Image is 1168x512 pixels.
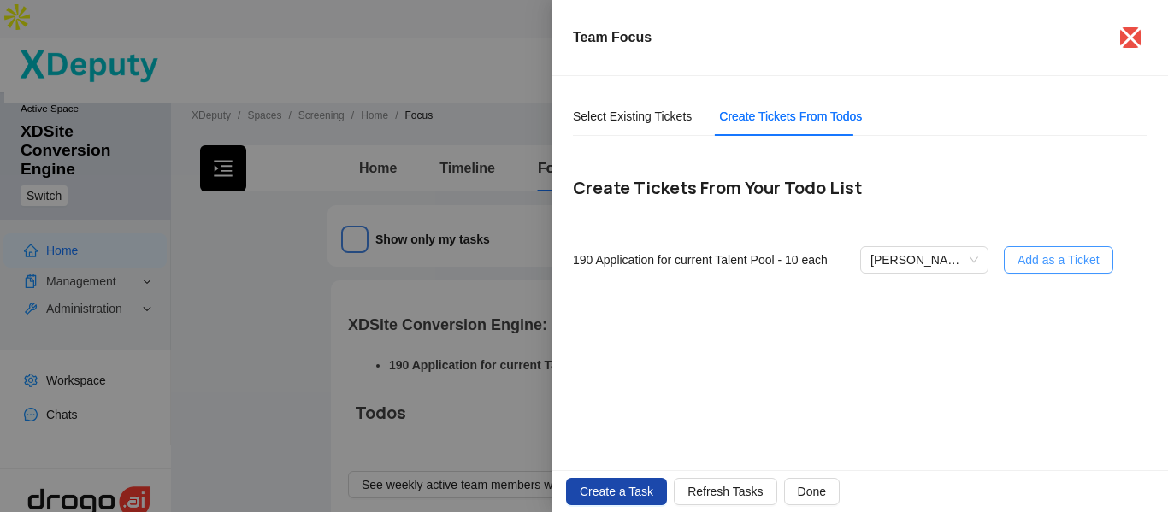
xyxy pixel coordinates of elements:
span: Create a Task [580,482,653,501]
span: Add as a Ticket [1018,250,1100,269]
button: Done [784,478,840,505]
span: close [1117,24,1144,51]
div: Select Existing Tickets [573,107,692,126]
button: Create a Task [566,478,667,505]
button: Close [1120,27,1141,48]
div: Create Tickets From Todos [719,107,862,126]
div: 190 Application for current Talent Pool - 10 each [573,250,860,269]
span: Done [798,482,826,501]
span: check-circle [423,17,437,31]
button: Refresh Tasks [674,478,776,505]
h5: Create Tickets From Your Todo List [573,178,1147,198]
p: Team Focus [573,27,1100,48]
span: Christopher Iloka [870,247,978,273]
span: Project Focus for the week has been added successfully. [444,17,745,31]
button: Add as a Ticket [1004,246,1113,274]
span: Refresh Tasks [687,482,763,501]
